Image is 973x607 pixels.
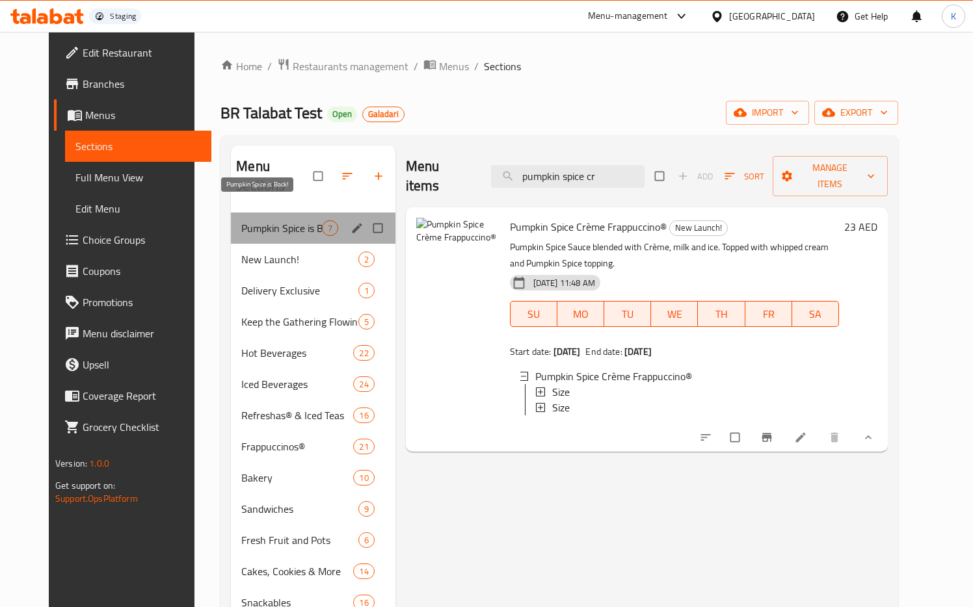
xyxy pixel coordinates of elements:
span: Choice Groups [83,232,201,248]
span: Restaurants management [293,58,408,74]
button: MO [557,301,604,327]
span: Menu disclaimer [83,326,201,341]
a: Support.OpsPlatform [55,490,138,507]
span: Frappuccinos® [241,439,353,454]
span: Upsell [83,357,201,372]
span: Branches [83,76,201,92]
span: Hot Beverages [241,345,353,361]
span: 16 [354,409,373,422]
span: SU [516,305,552,324]
span: Pumpkin Spice is Back! [241,220,321,236]
span: Sandwiches [241,501,358,517]
span: Sections [75,138,201,154]
button: edit [349,220,368,237]
span: Pumpkin Spice Crème Frappuccino® [535,368,692,384]
a: Restaurants management [277,58,408,75]
button: SU [510,301,557,327]
div: Cakes, Cookies & More [241,563,353,579]
button: FR [745,301,792,327]
span: SA [797,305,834,324]
span: Version: [55,455,87,472]
p: Pumpkin Spice Sauce blended with Crème, milk and ice. Topped with whipped cream and Pumpkin Spice... [510,239,839,272]
button: Sort [721,166,767,187]
span: 22 [354,347,373,359]
a: Menus [54,99,211,131]
span: MO [563,305,599,324]
a: Menu disclaimer [54,318,211,349]
li: / [414,58,418,74]
input: search [491,165,645,188]
span: Manage items [783,160,877,192]
span: Keep the Gathering Flowing [241,314,358,329]
a: Choice Groups [54,224,211,255]
div: Delivery Exclusive [241,283,358,298]
div: items [322,220,338,236]
span: Menus [439,58,469,74]
span: 1 [359,285,374,297]
span: 7 [323,222,338,235]
div: items [353,563,374,579]
span: FR [751,305,787,324]
span: BR Talabat Test [220,98,322,127]
svg: Show Choices [862,431,875,444]
span: 21 [354,441,373,453]
button: TH [698,301,745,327]
button: TU [604,301,651,327]
div: Fresh Fruit and Pots6 [231,524,395,556]
div: Keep the Gathering Flowing5 [231,306,395,337]
div: items [353,439,374,454]
div: items [358,501,375,517]
a: Menus [423,58,469,75]
li: / [474,58,479,74]
span: 5 [359,316,374,328]
nav: breadcrumb [220,58,898,75]
span: End date: [585,343,622,360]
a: Coverage Report [54,380,211,411]
span: Sections [484,58,521,74]
span: Open [327,109,357,120]
div: Bakery10 [231,462,395,493]
b: [DATE] [624,343,652,360]
span: [DATE] 11:48 AM [528,277,600,289]
span: Refreshas® & Iced Teas [241,407,353,423]
span: Sort [725,169,764,184]
div: [GEOGRAPHIC_DATA] [729,9,815,23]
div: items [353,407,374,423]
h6: 23 AED [844,218,877,236]
span: Coupons [83,263,201,279]
button: SA [792,301,839,327]
span: K [951,9,956,23]
span: Bakery [241,470,353,485]
a: Edit Menu [65,193,211,224]
a: Edit Restaurant [54,37,211,68]
div: Sandwiches9 [231,493,395,524]
div: Delivery Exclusive1 [231,275,395,306]
span: New Launch! [241,252,358,267]
span: Pumpkin Spice Crème Frappuccino® [510,217,667,237]
span: Sort items [716,166,773,187]
span: Grocery Checklist [83,419,201,435]
span: 9 [359,503,374,515]
a: Branches [54,68,211,99]
button: import [726,101,809,125]
span: 6 [359,534,374,547]
button: delete [820,423,851,452]
h2: Menu items [406,157,475,196]
span: WE [656,305,693,324]
span: Select to update [723,425,750,450]
div: New Launch!2 [231,244,395,275]
span: Sort sections [333,162,364,190]
span: 1.0.0 [89,455,109,472]
div: items [353,345,374,361]
span: Edit Restaurant [83,45,201,60]
div: items [358,314,375,329]
span: Full Menu View [75,170,201,185]
span: TH [703,305,740,324]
